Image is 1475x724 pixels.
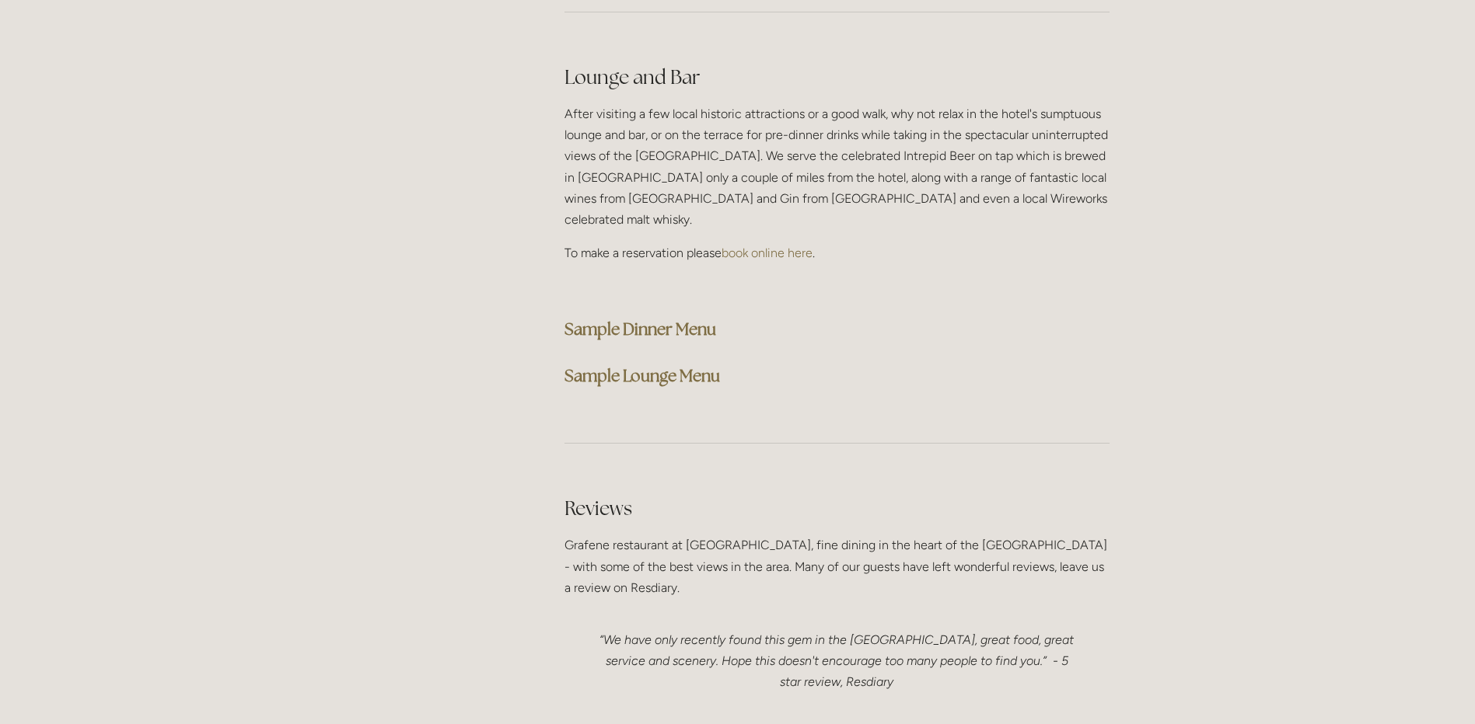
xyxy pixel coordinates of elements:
p: Grafene restaurant at [GEOGRAPHIC_DATA], fine dining in the heart of the [GEOGRAPHIC_DATA] - with... [564,534,1110,598]
h2: Lounge and Bar [564,64,1110,91]
h2: Reviews [564,495,1110,522]
a: book online here [722,245,813,260]
a: Sample Dinner Menu [564,318,716,339]
p: To make a reservation please . [564,242,1110,263]
p: “We have only recently found this gem in the [GEOGRAPHIC_DATA], great food, great service and sce... [596,629,1078,693]
a: Sample Lounge Menu [564,365,720,386]
p: After visiting a few local historic attractions or a good walk, why not relax in the hotel's sump... [564,103,1110,230]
